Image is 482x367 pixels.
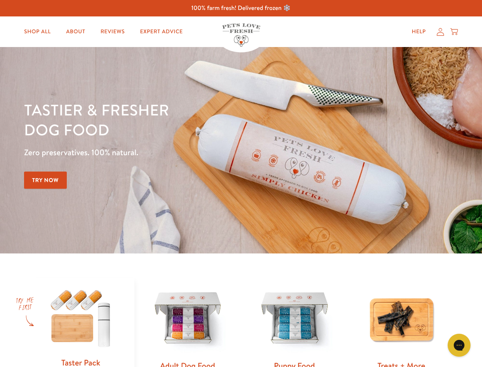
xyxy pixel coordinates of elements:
[24,172,67,189] a: Try Now
[134,24,189,39] a: Expert Advice
[24,100,313,140] h1: Tastier & fresher dog food
[60,24,91,39] a: About
[444,331,474,359] iframe: Gorgias live chat messenger
[94,24,131,39] a: Reviews
[24,146,313,159] p: Zero preservatives. 100% natural.
[222,23,260,47] img: Pets Love Fresh
[18,24,57,39] a: Shop All
[406,24,432,39] a: Help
